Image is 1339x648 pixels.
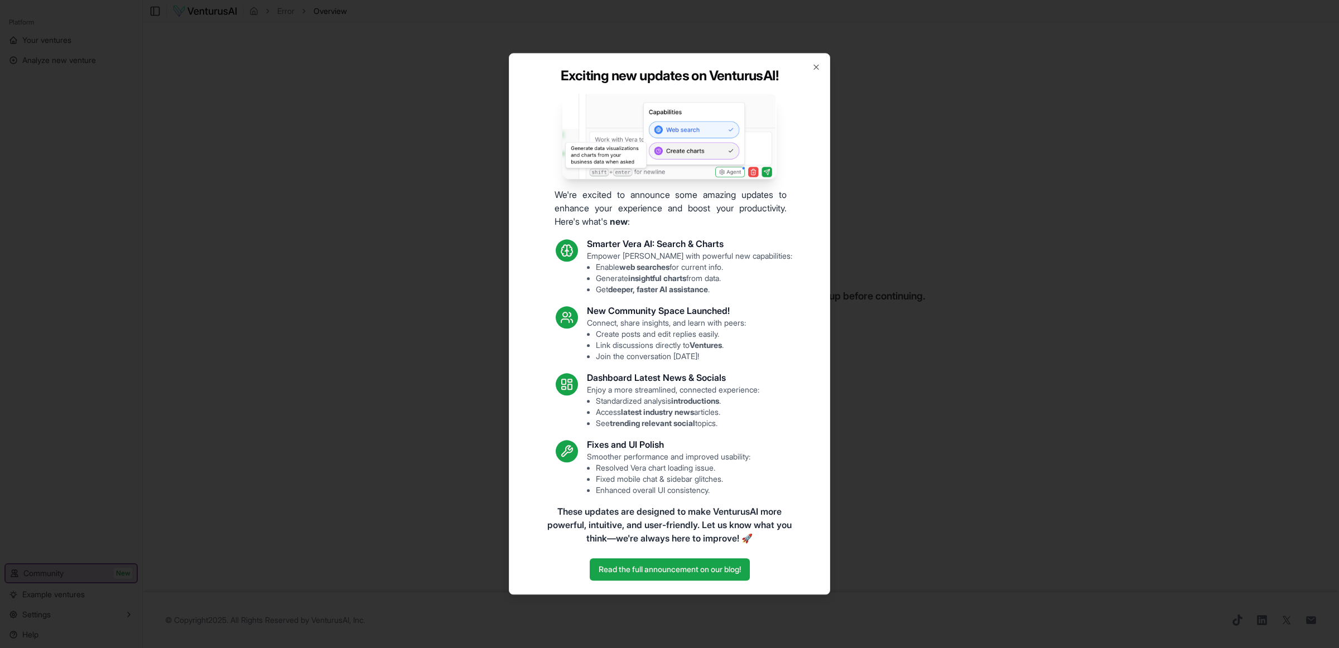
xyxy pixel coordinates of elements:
p: Smoother performance and improved usability: [587,452,750,496]
strong: new [610,216,628,228]
li: Create posts and edit replies easily. [596,329,746,340]
p: Enjoy a more streamlined, connected experience: [587,385,759,429]
strong: insightful charts [628,274,686,283]
h3: Smarter Vera AI: Search & Charts [587,238,792,251]
h3: New Community Space Launched! [587,304,746,318]
strong: introductions [671,396,719,406]
strong: trending relevant social [610,419,695,428]
li: See topics. [596,418,759,429]
li: Fixed mobile chat & sidebar glitches. [596,474,750,485]
li: Enable for current info. [596,262,792,273]
li: Get . [596,284,792,296]
a: Read the full announcement on our blog! [590,559,750,581]
h2: Exciting new updates on VenturusAI! [561,67,778,85]
li: Resolved Vera chart loading issue. [596,463,750,474]
strong: latest industry news [621,408,694,417]
p: We're excited to announce some amazing updates to enhance your experience and boost your producti... [546,188,796,229]
li: Join the conversation [DATE]! [596,351,746,362]
li: Access articles. [596,407,759,418]
strong: deeper, faster AI assistance [608,285,708,294]
strong: Ventures [690,341,722,350]
li: Standardized analysis . [596,396,759,407]
h3: Fixes and UI Polish [587,438,750,452]
p: Empower [PERSON_NAME] with powerful new capabilities: [587,251,792,296]
li: Link discussions directly to . [596,340,746,351]
p: Connect, share insights, and learn with peers: [587,318,746,362]
li: Enhanced overall UI consistency. [596,485,750,496]
strong: web searches [619,263,669,272]
p: These updates are designed to make VenturusAI more powerful, intuitive, and user-friendly. Let us... [545,505,794,545]
li: Generate from data. [596,273,792,284]
h3: Dashboard Latest News & Socials [587,371,759,385]
img: Vera AI [562,94,777,179]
